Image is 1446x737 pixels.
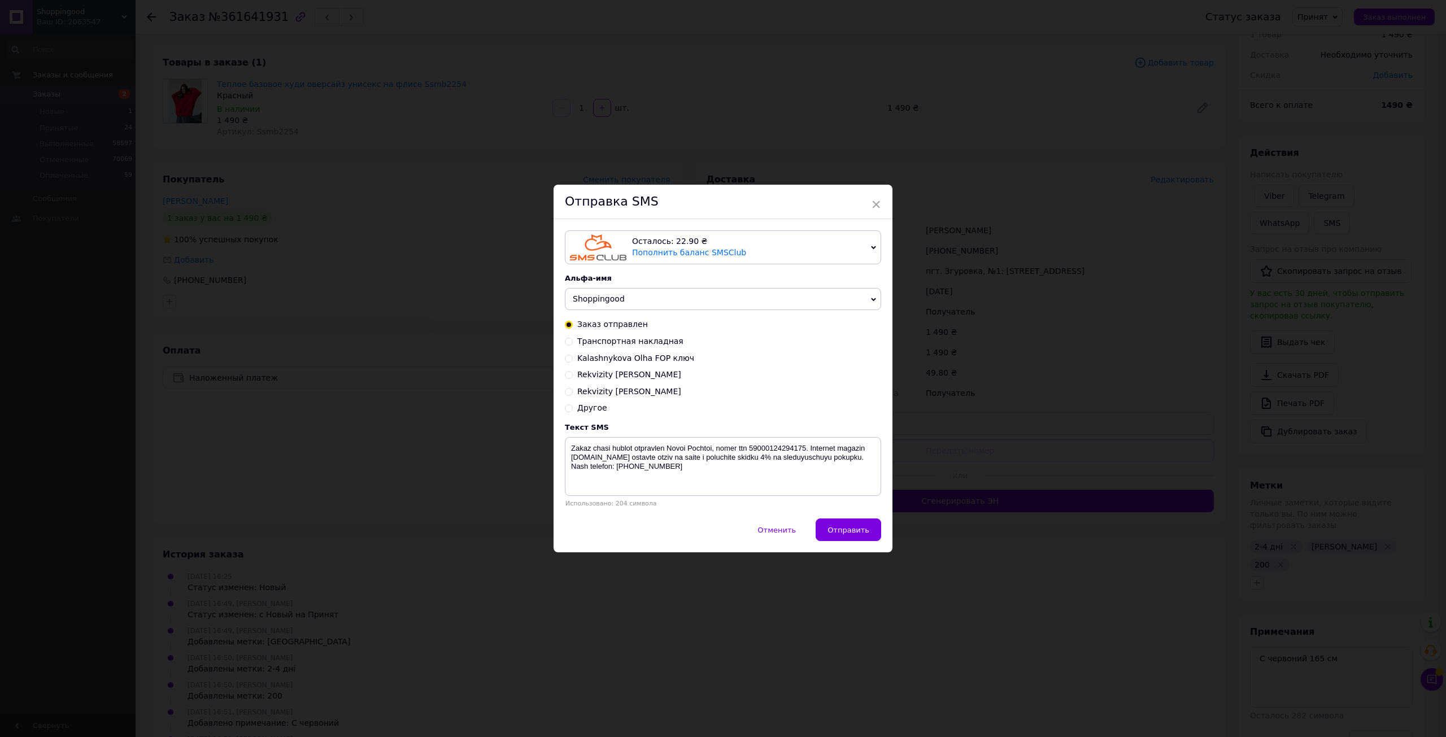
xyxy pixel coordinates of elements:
[577,403,607,412] span: Другое
[565,274,612,282] span: Альфа-имя
[577,387,681,396] span: Rekvizity [PERSON_NAME]
[554,185,892,219] div: Отправка SMS
[816,518,881,541] button: Отправить
[565,437,881,496] textarea: Zakaz chasi hublot otpravlen Novoi Pochtoi, nomer ttn 59000124294175. Internet magazin [DOMAIN_NA...
[871,195,881,214] span: ×
[565,500,881,507] div: Использовано: 204 символа
[577,337,683,346] span: Транспортная накладная
[577,320,648,329] span: Заказ отправлен
[577,354,694,363] span: Kalashnykova Olha FOP ключ
[573,294,625,303] span: Shoppingood
[746,518,808,541] button: Отменить
[632,248,746,257] a: Пополнить баланс SMSClub
[757,526,796,534] span: Отменить
[565,423,881,431] div: Текст SMS
[577,370,681,379] span: Rekvizity [PERSON_NAME]
[827,526,869,534] span: Отправить
[632,236,866,247] div: Осталось: 22.90 ₴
